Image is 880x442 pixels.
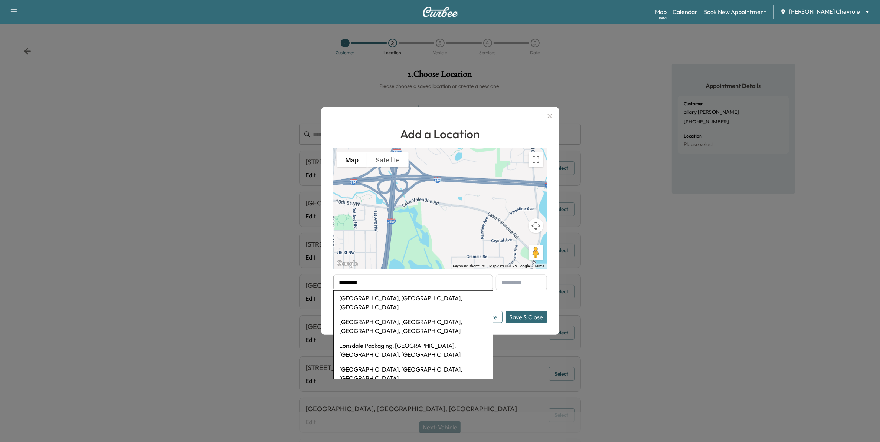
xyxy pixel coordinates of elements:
[335,259,360,269] a: Open this area in Google Maps (opens a new window)
[506,311,547,323] button: Save & Close
[334,338,493,362] li: Lonsdale Packaging, [GEOGRAPHIC_DATA], [GEOGRAPHIC_DATA], [GEOGRAPHIC_DATA]
[529,245,543,260] button: Drag Pegman onto the map to open Street View
[334,291,493,314] li: [GEOGRAPHIC_DATA], [GEOGRAPHIC_DATA], [GEOGRAPHIC_DATA]
[333,125,547,143] h1: Add a Location
[334,314,493,338] li: [GEOGRAPHIC_DATA], [GEOGRAPHIC_DATA], [GEOGRAPHIC_DATA], [GEOGRAPHIC_DATA]
[337,152,367,167] button: Show street map
[703,7,766,16] a: Book New Appointment
[453,264,485,269] button: Keyboard shortcuts
[659,15,667,21] div: Beta
[529,152,543,167] button: Toggle fullscreen view
[334,362,493,386] li: [GEOGRAPHIC_DATA], [GEOGRAPHIC_DATA], [GEOGRAPHIC_DATA]
[789,7,862,16] span: [PERSON_NAME] Chevrolet
[673,7,697,16] a: Calendar
[367,152,409,167] button: Show satellite imagery
[529,218,543,233] button: Map camera controls
[534,264,545,268] a: Terms (opens in new tab)
[422,7,458,17] img: Curbee Logo
[335,259,360,269] img: Google
[655,7,667,16] a: MapBeta
[490,264,530,268] span: Map data ©2025 Google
